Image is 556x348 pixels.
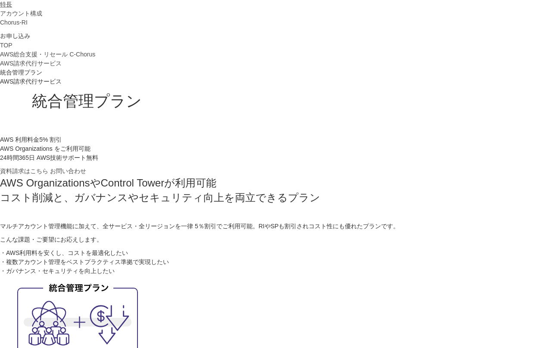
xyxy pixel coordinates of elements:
span: 複数アカウント管理をベストプラクティス準拠で実現したい [6,258,169,265]
span: ガバナンス・セキュリティを向上したい [6,267,115,274]
span: 5 [39,136,43,143]
a: お問い合わせ [50,167,86,176]
span: AWS利用料を安くし、コストを最適化したい [6,249,128,256]
em: 統合管理プラン [32,92,142,110]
